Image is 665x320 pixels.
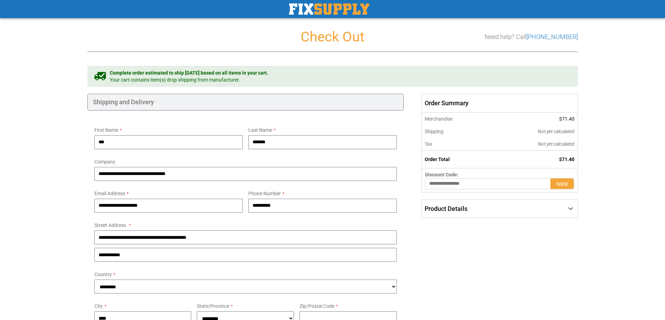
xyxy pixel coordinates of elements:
span: Email Address [94,191,125,196]
span: Phone Number [248,191,281,196]
span: Complete order estimated to ship [DATE] based on all items in your cart. [110,69,268,76]
strong: Order Total [425,157,450,162]
span: Street Address [94,222,126,228]
a: store logo [289,3,369,15]
div: Shipping and Delivery [87,94,404,111]
span: Order Summary [421,94,578,113]
span: State/Province [197,303,229,309]
img: Fix Industrial Supply [289,3,369,15]
span: $71.40 [559,157,574,162]
span: Zip/Postal Code [300,303,334,309]
button: Apply [550,178,574,189]
span: Apply [556,181,568,186]
th: Tax [422,138,491,151]
span: Discount Code: [425,172,458,177]
span: Shipping [425,129,443,134]
a: [PHONE_NUMBER] [526,33,578,40]
span: Your cart contains item(s) drop shipping from manufacturer. [110,76,268,83]
span: Last Name [248,127,272,133]
span: Country [94,272,112,277]
span: Not yet calculated [538,141,574,147]
span: Company [94,159,115,165]
span: $71.40 [559,116,574,122]
span: Not yet calculated [538,129,574,134]
span: City [94,303,103,309]
h3: Need help? Call [485,33,578,40]
h1: Check Out [87,29,578,45]
th: Merchandise [422,113,491,125]
span: First Name [94,127,118,133]
span: Product Details [425,205,467,212]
